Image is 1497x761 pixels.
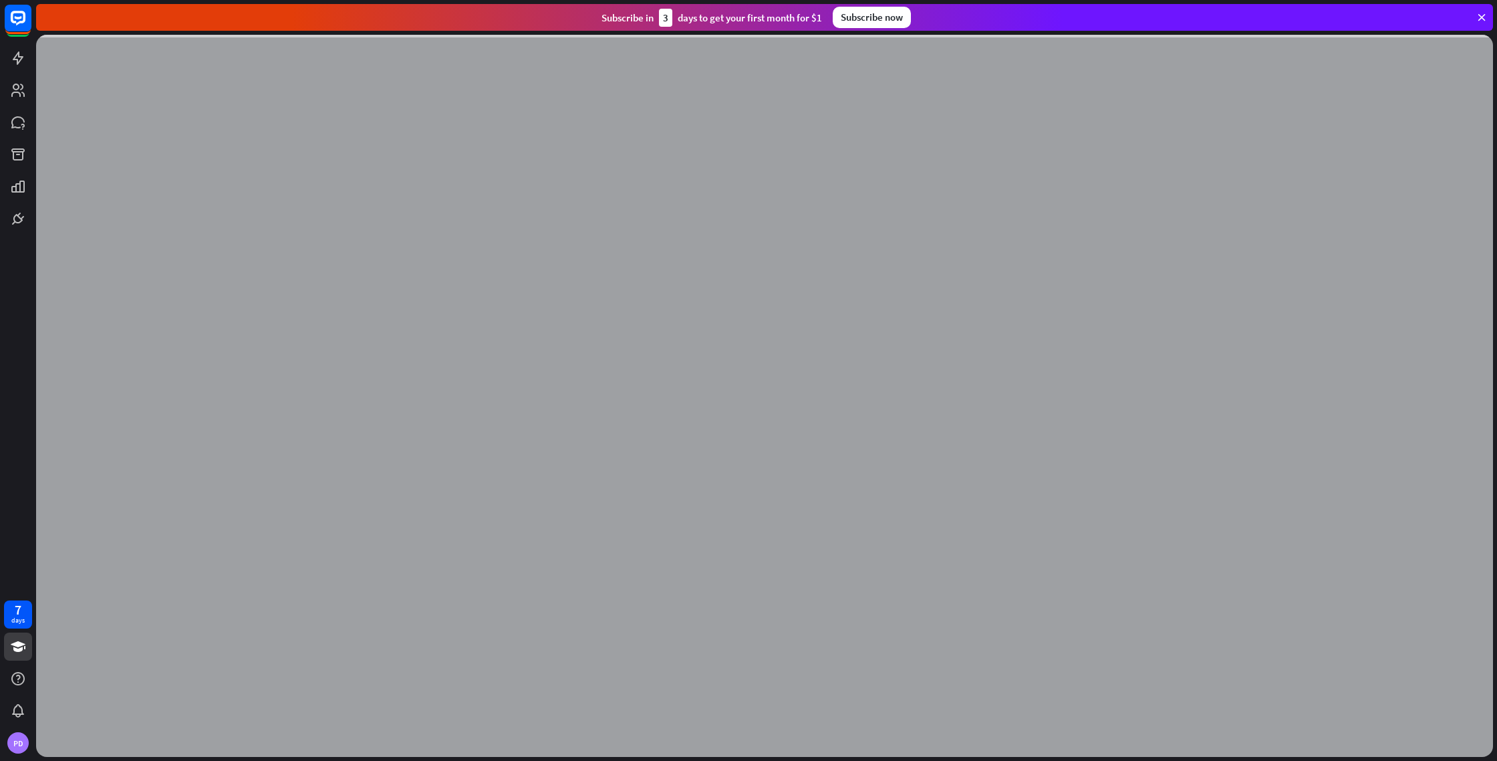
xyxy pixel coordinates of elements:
div: days [11,616,25,625]
div: 3 [659,9,672,27]
div: Subscribe in days to get your first month for $1 [601,9,822,27]
a: 7 days [4,601,32,629]
div: PD [7,732,29,754]
div: Subscribe now [833,7,911,28]
div: 7 [15,604,21,616]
